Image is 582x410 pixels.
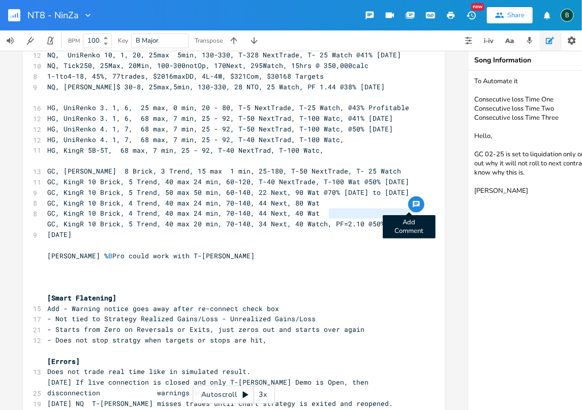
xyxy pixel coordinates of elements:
span: [DATE] If live connection is closed and only T-[PERSON_NAME] Demo is Open, then disconnection war... [47,378,373,397]
span: HG, UniRenko 4. 1, 7, 68 max, 7 min, 25 - 92, T-50 NextTrad, T-100 Watc, @50% [DATE] [47,124,393,133]
span: NQ, UniRenko 10, 1, 20, 25max 5min, 130-330, T-328 NextTrade, T- 25 Watch @41% [DATE] [47,50,401,59]
span: B [108,251,112,260]
div: New [471,3,484,11]
span: [Smart Flatening] [47,293,116,302]
div: BPM [68,38,80,44]
span: Add - Warning notice goes away after re-connect check box [47,304,279,313]
span: [PERSON_NAME] % Pro could work with T-[PERSON_NAME] [47,251,255,260]
span: [Errors] [47,357,80,366]
span: - Not tied to Strategy Realized Gains/Loss - Unrealized Gains/Loss [47,314,316,323]
span: GC, KingR 10 Brick, 5 Trend, 50 max 50 min, 60-140, 22 Next, 90 Wat @70% [DATE] to [DATE] [47,188,409,197]
div: Autoscroll [193,386,275,404]
span: HG, UniRenko 3. 1, 6, 68 max, 7 min, 25 - 92, T-50 NextTrad, T-100 Watc, @41% [DATE] [47,114,393,123]
span: NQ, [PERSON_NAME]$ 30-8, 25max,5min, 130-330, 28 NTO, 25 Watch, PF 1.44 @38% [DATE] [47,82,385,91]
div: Transpose [195,38,223,44]
span: - Starts from Zero on Reversals or Exits, just zeros out and starts over again [47,325,364,334]
button: Add Comment [408,196,424,213]
span: NT8 - NinZa [27,11,79,20]
button: Share [487,7,533,23]
span: GC, KingR 10 Brick, 4 Trend, 40 max 24 min, 70-140, 44 Next, 40 Wat [47,209,320,218]
div: BruCe [561,9,574,22]
span: - Does not stop stratgy when targets or stops are hit, [47,335,267,345]
span: [DATE] NQ T-[PERSON_NAME] misses trades until chart strategy is exited and reopened. [47,399,393,408]
span: Does not trade real time like in simulated result. [47,367,251,376]
span: NQ, Tick250, 25Max, 20Min, 100-300notOp, 170Next, 295Watch, 15hrs @ 350,000calc [47,61,369,70]
div: Share [507,11,525,20]
span: GC, KingR 10 Brick, 4 Trend, 40 max 24 min, 70-140, 44 Next, 80 Wat [47,198,320,208]
span: 1-1to4-18, 45%, 77trades, $2016maxDD, 4L-4W, $321Com, $30168 Targets [47,72,324,81]
button: New [461,6,481,24]
span: GC, [PERSON_NAME] 8 Brick, 3 Trend, 15 max 1 min, 25-180, T-50 NextTrade, T- 25 Watch [47,166,401,176]
span: HG, UniRenko 4. 1, 7, 68 max, 7 min, 25 - 92, T-40 NextTrad, T-100 Watc, [47,135,344,144]
div: 3x [254,386,272,404]
span: GC, KingR 10 Brick, 5 Trend, 40 max 20 min, 70-140, 34 Next, 40 Watch, PF=2.10 @50% [DATE] [47,219,389,239]
button: B [561,4,574,27]
span: B Major [136,36,159,45]
span: GC, KingR 10 Brick, 5 Trend, 40 max 24 min, 60-120, T-40 NextTrade, T-100 Wat @50% [DATE] [47,177,409,186]
div: Key [118,38,128,44]
span: HG, KingR 5B-5T, 68 max, 7 min, 25 - 92, T-40 NextTrad, T-100 Watc, [47,146,324,155]
span: HG, UniRenko 3. 1, 6, 25 max, 0 min, 20 - 80, T-5 NextTrade, T-25 Watch, @43% Profitable [47,103,409,112]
